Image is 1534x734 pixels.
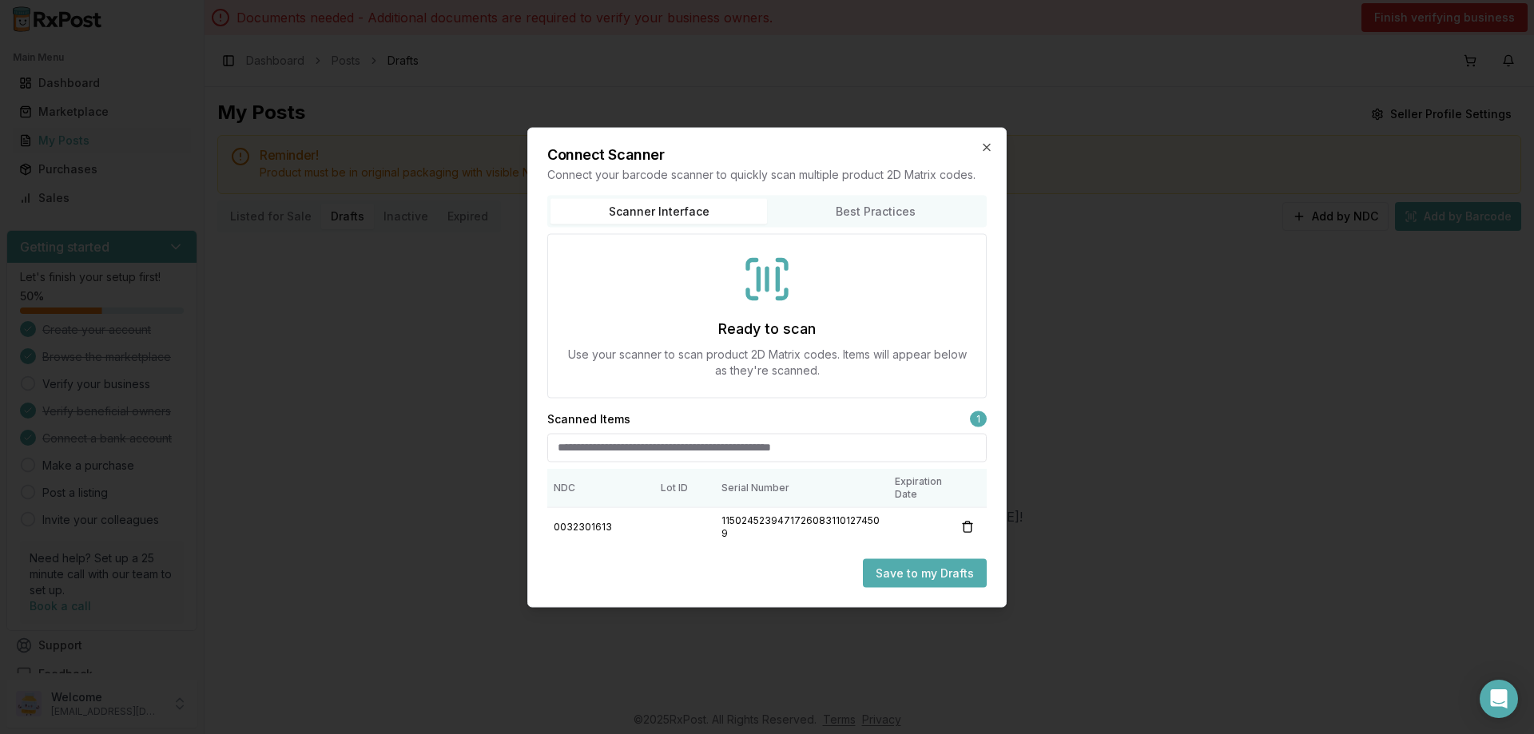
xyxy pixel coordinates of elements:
[715,468,888,507] th: Serial Number
[888,468,948,507] th: Expiration Date
[718,317,816,339] h3: Ready to scan
[654,468,714,507] th: Lot ID
[547,411,630,427] h3: Scanned Items
[547,507,654,546] td: 0032301613
[547,468,654,507] th: NDC
[547,147,987,161] h2: Connect Scanner
[715,507,888,546] td: 11502452394717260831101274509
[767,198,984,224] button: Best Practices
[863,558,987,587] button: Save to my Drafts
[547,166,987,182] p: Connect your barcode scanner to quickly scan multiple product 2D Matrix codes.
[970,411,987,427] span: 1
[550,198,767,224] button: Scanner Interface
[567,346,967,378] p: Use your scanner to scan product 2D Matrix codes. Items will appear below as they're scanned.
